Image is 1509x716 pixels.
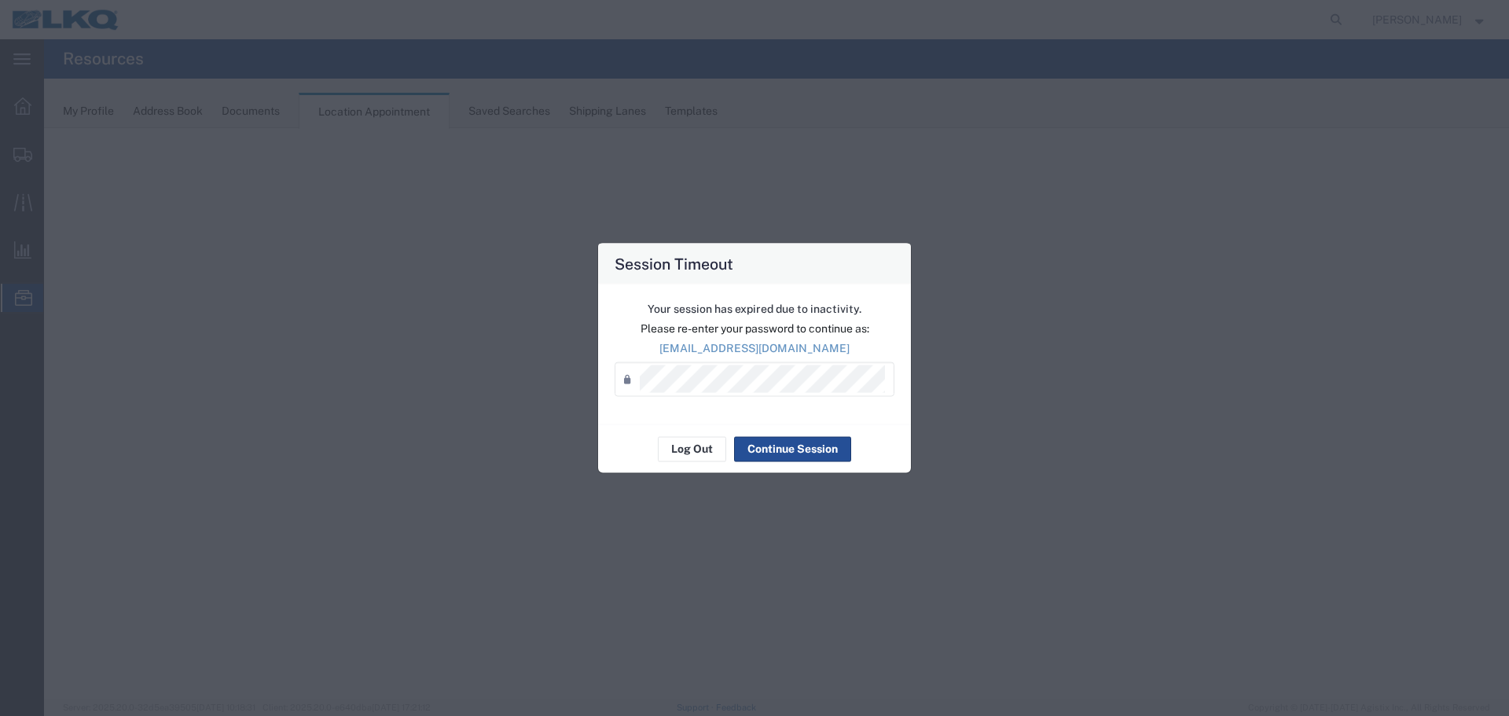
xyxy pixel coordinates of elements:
p: [EMAIL_ADDRESS][DOMAIN_NAME] [615,340,894,356]
h4: Session Timeout [615,252,733,274]
p: Please re-enter your password to continue as: [615,320,894,336]
button: Log Out [658,436,726,461]
button: Continue Session [734,436,851,461]
p: Your session has expired due to inactivity. [615,300,894,317]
